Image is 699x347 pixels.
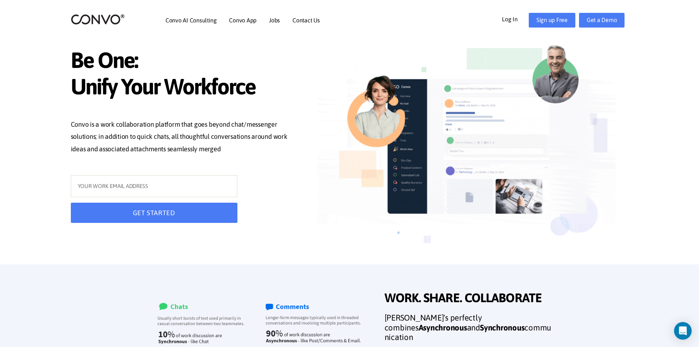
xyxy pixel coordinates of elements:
[480,323,524,332] strong: Synchronous
[579,13,625,28] a: Get a Demo
[71,203,237,223] button: GET STARTED
[502,13,529,25] a: Log In
[318,35,616,267] img: image_not_found
[419,323,467,332] strong: Asynchronous
[71,175,237,197] input: YOUR WORK EMAIL ADDRESS
[292,17,320,23] a: Contact Us
[674,322,692,340] div: Open Intercom Messenger
[165,17,216,23] a: Convo AI Consulting
[71,47,297,75] span: Be One:
[269,17,280,23] a: Jobs
[529,13,575,28] a: Sign up Free
[71,118,297,157] p: Convo is a work collaboration platform that goes beyond chat/messenger solutions; in addition to ...
[385,290,553,307] span: WORK. SHARE. COLLABORATE
[71,73,297,102] span: Unify Your Workforce
[229,17,256,23] a: Convo App
[71,14,125,25] img: logo_2.png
